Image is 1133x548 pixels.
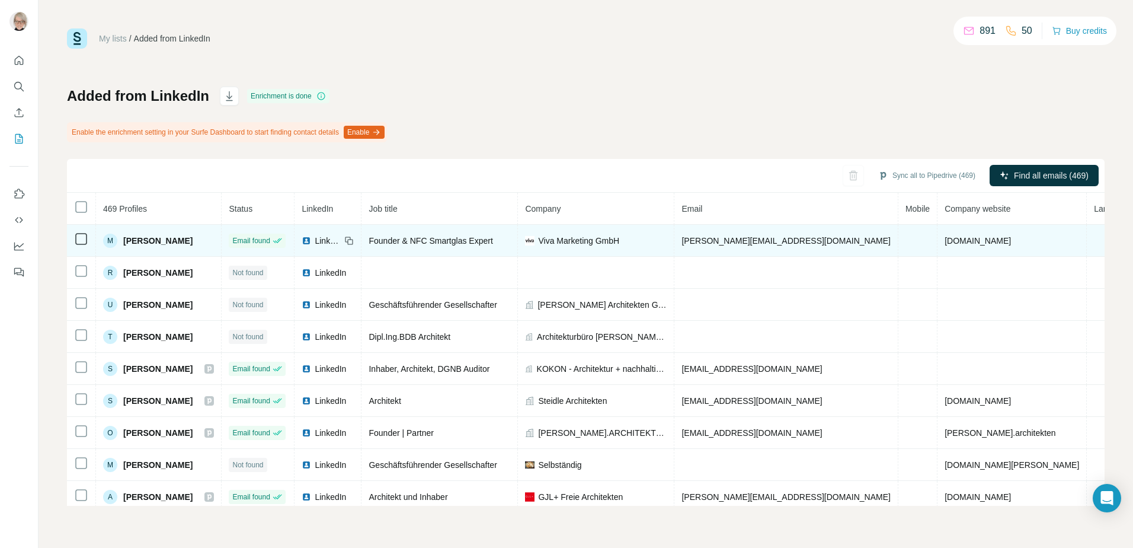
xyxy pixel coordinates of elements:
span: 469 Profiles [103,204,147,214]
span: Not found [232,332,263,342]
div: S [103,362,117,376]
span: Architekt [369,396,401,406]
h1: Added from LinkedIn [67,87,209,106]
button: Use Surfe on LinkedIn [9,183,28,205]
span: KOKON - Architektur + nachhaltiges Bauen [537,363,667,375]
span: LinkedIn [315,235,341,247]
div: U [103,298,117,312]
span: Founder | Partner [369,428,433,438]
div: R [103,266,117,280]
span: Selbständig [538,459,581,471]
img: LinkedIn logo [302,460,311,470]
span: Status [229,204,252,214]
img: company-logo [525,492,535,502]
button: Enrich CSV [9,102,28,123]
span: [DOMAIN_NAME] [945,492,1011,502]
img: LinkedIn logo [302,428,311,438]
span: [PERSON_NAME][EMAIL_ADDRESS][DOMAIN_NAME] [681,236,890,246]
button: Dashboard [9,235,28,257]
img: LinkedIn logo [302,268,311,278]
div: Open Intercom Messenger [1093,484,1121,512]
span: Job title [369,204,397,214]
span: LinkedIn [315,299,346,311]
button: Use Surfe API [9,209,28,231]
img: LinkedIn logo [302,396,311,406]
button: Quick start [9,50,28,71]
span: [EMAIL_ADDRESS][DOMAIN_NAME] [681,364,822,374]
button: My lists [9,128,28,149]
div: M [103,458,117,472]
span: [EMAIL_ADDRESS][DOMAIN_NAME] [681,396,822,406]
span: Email found [232,492,270,502]
span: Architekturbüro [PERSON_NAME] GmbH [537,331,667,343]
span: [PERSON_NAME] [123,299,193,311]
img: LinkedIn logo [302,236,311,246]
span: Email found [232,396,270,406]
div: T [103,330,117,344]
span: Dipl.Ing.BDB Architekt [369,332,450,342]
img: company-logo [525,236,535,246]
span: [DOMAIN_NAME] [945,236,1011,246]
img: LinkedIn logo [302,300,311,310]
span: LinkedIn [302,204,333,214]
span: Founder & NFC Smartglas Expert [369,236,492,246]
span: LinkedIn [315,267,346,279]
button: Buy credits [1052,23,1107,39]
span: Inhaber, Architekt, DGNB Auditor [369,364,489,374]
span: GJL+ Freie Architekten [538,491,623,503]
span: Email [681,204,702,214]
span: Not found [232,300,263,310]
p: 50 [1022,24,1032,38]
span: [PERSON_NAME] [123,267,193,279]
span: Mobile [905,204,930,214]
img: company-logo [525,461,535,469]
span: [DOMAIN_NAME] [945,396,1011,406]
span: Not found [232,267,263,278]
img: LinkedIn logo [302,492,311,502]
span: [PERSON_NAME] [123,459,193,471]
div: O [103,426,117,440]
span: [PERSON_NAME] [123,363,193,375]
button: Sync all to Pipedrive (469) [870,167,984,184]
span: LinkedIn [315,491,346,503]
span: Steidle Architekten [538,395,607,407]
div: Enrichment is done [247,89,329,103]
span: [EMAIL_ADDRESS][DOMAIN_NAME] [681,428,822,438]
img: Avatar [9,12,28,31]
span: [PERSON_NAME] [123,331,193,343]
span: Company website [945,204,1010,214]
span: [PERSON_NAME] Architekten GmbH [537,299,667,311]
span: LinkedIn [315,395,346,407]
span: Architekt und Inhaber [369,492,447,502]
span: Find all emails (469) [1014,170,1089,181]
div: M [103,234,117,248]
button: Enable [344,126,385,139]
span: Viva Marketing GmbH [538,235,619,247]
img: LinkedIn logo [302,332,311,342]
span: [PERSON_NAME][EMAIL_ADDRESS][DOMAIN_NAME] [681,492,890,502]
div: Added from LinkedIn [134,33,210,44]
button: Search [9,76,28,97]
span: Email found [232,235,270,246]
span: [PERSON_NAME].ARCHITEKTEN [538,427,667,439]
span: [PERSON_NAME] [123,395,193,407]
span: [PERSON_NAME] [123,235,193,247]
li: / [129,33,132,44]
div: S [103,394,117,408]
button: Feedback [9,262,28,283]
span: Email found [232,364,270,374]
div: A [103,490,117,504]
span: [PERSON_NAME] [123,491,193,503]
img: LinkedIn logo [302,364,311,374]
span: [PERSON_NAME] [123,427,193,439]
div: Enable the enrichment setting in your Surfe Dashboard to start finding contact details [67,122,387,142]
button: Find all emails (469) [990,165,1099,186]
span: Geschäftsführender Gesellschafter [369,460,497,470]
span: Company [525,204,561,214]
span: Geschäftsführender Gesellschafter [369,300,497,310]
a: My lists [99,34,127,43]
span: Landline [1094,204,1125,214]
span: [PERSON_NAME].architekten [945,428,1056,438]
span: Email found [232,428,270,438]
span: LinkedIn [315,331,346,343]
